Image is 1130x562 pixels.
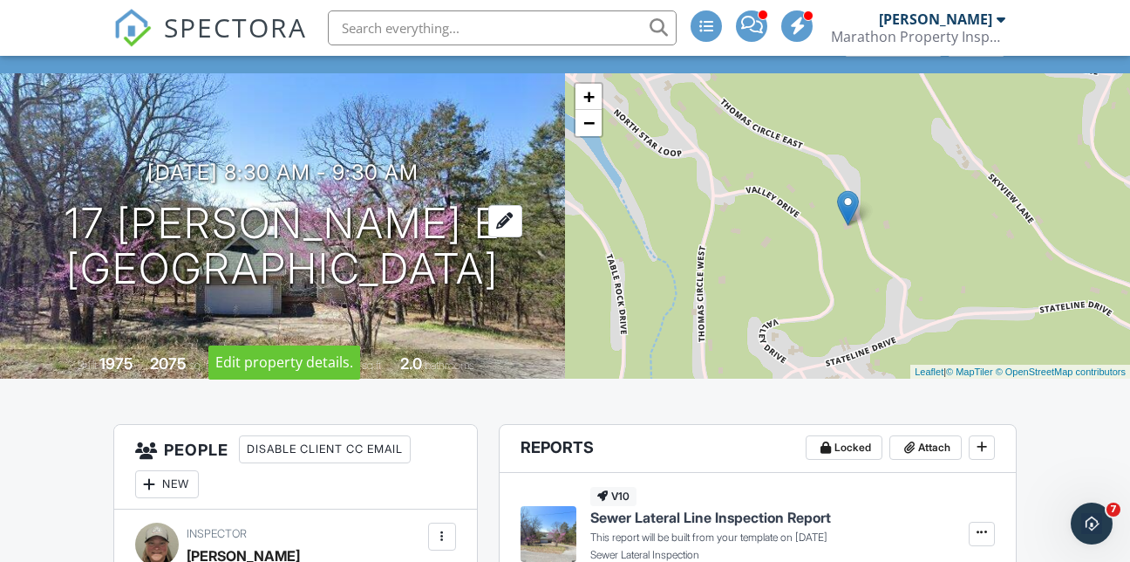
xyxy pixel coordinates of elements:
div: More [948,32,1004,56]
a: Zoom in [575,84,602,110]
div: Marathon Property Inspectors [831,28,1005,45]
div: | [910,365,1130,380]
span: Inspector [187,527,247,540]
span: 7 [1106,503,1120,517]
div: 12197 [320,354,359,373]
div: Client View [845,32,942,56]
iframe: Intercom live chat [1071,503,1113,545]
div: 1975 [99,354,133,373]
h3: [DATE] 8:30 am - 9:30 am [147,161,419,184]
a: © OpenStreetMap contributors [996,367,1126,377]
a: © MapTiler [946,367,993,377]
a: Leaflet [915,367,943,377]
span: sq. ft. [189,359,214,372]
span: sq.ft. [362,359,384,372]
input: Search everything... [328,10,677,45]
span: SPECTORA [164,9,307,45]
span: bathrooms [425,359,474,372]
a: Zoom out [575,110,602,136]
div: [PERSON_NAME] [879,10,992,28]
h3: People [114,425,477,510]
div: 2.0 [400,354,422,373]
div: New [135,470,199,498]
a: SPECTORA [113,24,307,60]
span: slab [245,359,264,372]
div: Disable Client CC Email [239,435,411,463]
h1: 17 [PERSON_NAME] E [GEOGRAPHIC_DATA] [65,201,500,293]
span: Built [78,359,97,372]
span: Lot Size [281,359,317,372]
img: The Best Home Inspection Software - Spectora [113,9,152,47]
div: 2075 [150,354,187,373]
